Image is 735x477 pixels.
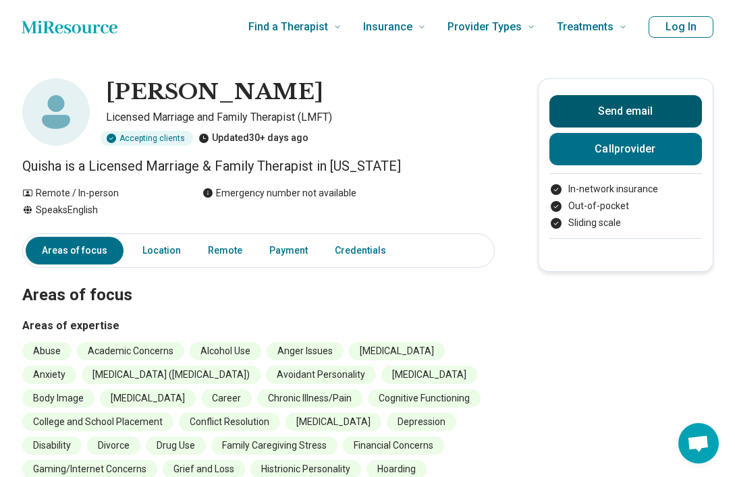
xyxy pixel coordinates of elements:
[549,182,702,196] li: In-network insurance
[201,389,252,408] li: Career
[267,342,344,360] li: Anger Issues
[549,182,702,230] ul: Payment options
[179,413,280,431] li: Conflict Resolution
[22,366,76,384] li: Anxiety
[106,109,495,125] p: Licensed Marriage and Family Therapist (LMFT)
[211,437,337,455] li: Family Caregiving Stress
[22,203,175,217] div: Speaks English
[106,78,323,107] h1: [PERSON_NAME]
[200,237,250,264] a: Remote
[257,389,362,408] li: Chronic Illness/Pain
[387,413,456,431] li: Depression
[146,437,206,455] li: Drug Use
[134,237,189,264] a: Location
[22,437,82,455] li: Disability
[549,133,702,165] button: Callprovider
[557,18,614,36] span: Treatments
[100,389,196,408] li: [MEDICAL_DATA]
[649,16,713,38] button: Log In
[368,389,481,408] li: Cognitive Functioning
[248,18,328,36] span: Find a Therapist
[549,95,702,128] button: Send email
[77,342,184,360] li: Academic Concerns
[327,237,402,264] a: Credentials
[285,413,381,431] li: [MEDICAL_DATA]
[22,413,173,431] li: College and School Placement
[261,237,316,264] a: Payment
[190,342,261,360] li: Alcohol Use
[22,318,495,334] h3: Areas of expertise
[87,437,140,455] li: Divorce
[678,423,719,464] div: Open chat
[349,342,445,360] li: [MEDICAL_DATA]
[198,131,308,146] div: Updated 30+ days ago
[22,157,495,175] p: Quisha is a Licensed Marriage & Family Therapist in [US_STATE]
[447,18,522,36] span: Provider Types
[101,131,193,146] div: Accepting clients
[202,186,356,200] div: Emergency number not available
[363,18,412,36] span: Insurance
[22,13,117,40] a: Home page
[549,216,702,230] li: Sliding scale
[549,199,702,213] li: Out-of-pocket
[26,237,124,264] a: Areas of focus
[343,437,444,455] li: Financial Concerns
[82,366,261,384] li: [MEDICAL_DATA] ([MEDICAL_DATA])
[381,366,477,384] li: [MEDICAL_DATA]
[22,252,495,307] h2: Areas of focus
[22,389,94,408] li: Body Image
[22,342,72,360] li: Abuse
[266,366,376,384] li: Avoidant Personality
[22,186,175,200] div: Remote / In-person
